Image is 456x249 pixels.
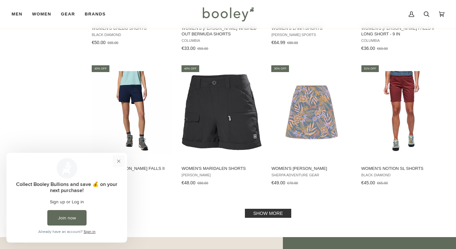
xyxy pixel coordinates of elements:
[361,39,442,43] span: Columbia
[6,153,127,243] iframe: Loyalty program pop-up with offers and actions
[271,166,352,171] span: Women's [PERSON_NAME]
[32,11,51,17] span: Women
[92,179,172,183] span: Columbia
[361,46,375,51] span: €36.00
[197,181,208,185] span: €80.00
[200,5,256,23] img: Booley
[270,64,353,188] a: Women's Neha Skort
[85,11,106,17] span: Brands
[271,173,352,177] span: Sherpa Adventure Gear
[92,65,109,72] div: 40% off
[181,65,199,72] div: 40% off
[197,47,208,51] span: €55.00
[92,33,172,37] span: Black Diamond
[361,180,375,185] span: €45.00
[245,209,291,218] a: Show more
[92,166,172,177] span: Women's [PERSON_NAME] Falls II Shorts - 5 in
[181,180,195,185] span: €48.00
[271,65,289,72] div: 30% off
[181,46,195,51] span: €33.00
[181,173,262,177] span: [PERSON_NAME]
[361,65,379,72] div: 31% off
[181,64,263,188] a: Women's Maridalen Shorts
[361,25,442,37] span: Women's [PERSON_NAME] Falls II Long Short - 9 in
[360,71,443,154] img: Black Diamond Women's Notion SL Shorts Cherrywood - Booley Galway
[91,71,173,154] img: Columbia Women's Leslie Falls II Shorts Collegiate Navy - Booley Galway
[361,166,442,171] span: Women's Notion SL Shorts
[107,41,118,45] span: €65.00
[287,181,298,185] span: €70.00
[181,25,262,37] span: Women's [PERSON_NAME] Washed Out Bermuda Shorts
[271,33,352,37] span: [PERSON_NAME] Sports
[12,11,23,17] span: Men
[181,166,262,171] span: Women's Maridalen Shorts
[92,211,444,216] div: Pagination
[92,40,106,45] span: €50.00
[377,47,388,51] span: €60.00
[181,71,263,154] img: Helly Hansen Women's Maridalen Shorts Ebony - Booley Galway
[181,39,262,43] span: Columbia
[287,41,298,45] span: €80.00
[361,173,442,177] span: Black Diamond
[377,181,388,185] span: €65.00
[271,180,285,185] span: €49.00
[360,64,443,188] a: Women's Notion SL Shorts
[61,11,75,17] span: Gear
[271,40,285,45] span: €64.99
[91,64,173,194] a: Women's Leslie Falls II Shorts - 5 in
